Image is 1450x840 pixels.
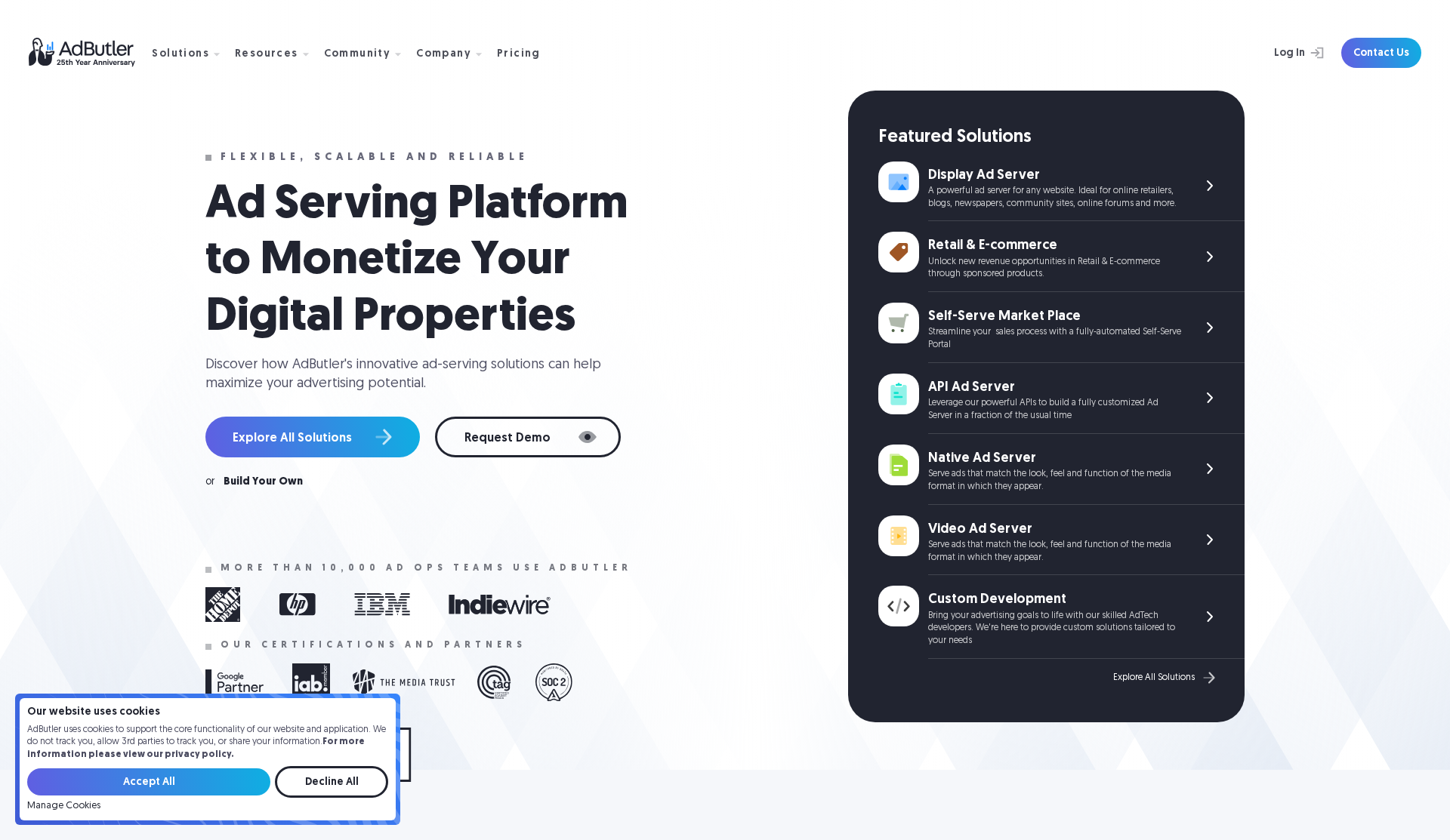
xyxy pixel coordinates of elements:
[1341,38,1421,68] a: Contact Us
[928,185,1181,211] div: A powerful ad server for any website. Ideal for online retailers, blogs, newspapers, community si...
[27,707,388,718] h4: Our website uses cookies
[878,434,1245,505] a: Native Ad Server Serve ads that match the look, feel and function of the media format in which th...
[497,46,553,60] a: Pricing
[928,236,1181,255] div: Retail & E-commerce
[878,125,1245,151] div: Featured Solutions
[928,166,1181,185] div: Display Ad Server
[324,49,391,60] div: Community
[435,417,621,457] a: Request Demo
[235,49,298,60] div: Resources
[1113,672,1195,683] div: Explore All Solutions
[221,640,526,651] div: Our certifications and partners
[27,768,270,795] input: Accept All
[205,417,420,457] a: Explore All Solutions
[928,307,1181,326] div: Self-Serve Market Place
[928,610,1181,648] div: Bring your advertising goals to life with our skilled AdTech developers. We're here to provide cu...
[497,49,541,60] div: Pricing
[878,363,1245,434] a: API Ad Server Leverage our powerful APIs to build a fully customized Ad Server in a fraction of t...
[928,449,1181,468] div: Native Ad Server
[928,590,1181,609] div: Custom Development
[878,151,1245,222] a: Display Ad Server A powerful ad server for any website. Ideal for online retailers, blogs, newspa...
[275,766,388,798] input: Decline All
[1113,668,1219,688] a: Explore All Solutions
[928,256,1181,282] div: Unlock new revenue opportunities in Retail & E-commerce through sponsored products.
[928,326,1181,352] div: Streamline your sales process with a fully-automated Self-Serve Portal
[152,49,209,60] div: Solutions
[205,178,659,346] h1: Ad Serving Platform to Monetize Your Digital Properties
[224,477,303,488] a: Build Your Own
[221,152,529,163] div: Flexible, scalable and reliable
[205,355,613,393] div: Discover how AdButler's innovative ad-serving solutions can help maximize your advertising potent...
[878,575,1245,659] a: Custom Development Bring your advertising goals to life with our skilled AdTech developers. We're...
[1234,38,1332,68] a: Log In
[928,520,1181,539] div: Video Ad Server
[221,563,632,574] div: More than 10,000 ad ops teams use adbutler
[878,292,1245,363] a: Self-Serve Market Place Streamline your sales process with a fully-automated Self-Serve Portal
[27,724,388,762] p: AdButler uses cookies to support the core functionality of our website and application. We do not...
[928,468,1181,494] div: Serve ads that match the look, feel and function of the media format in which they appear.
[205,477,214,488] div: or
[928,397,1181,423] div: Leverage our powerful APIs to build a fully customized Ad Server in a fraction of the usual time
[928,539,1181,565] div: Serve ads that match the look, feel and function of the media format in which they appear.
[928,378,1181,397] div: API Ad Server
[416,49,471,60] div: Company
[878,505,1245,576] a: Video Ad Server Serve ads that match the look, feel and function of the media format in which the...
[27,801,100,811] a: Manage Cookies
[878,221,1245,292] a: Retail & E-commerce Unlock new revenue opportunities in Retail & E-commerce through sponsored pro...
